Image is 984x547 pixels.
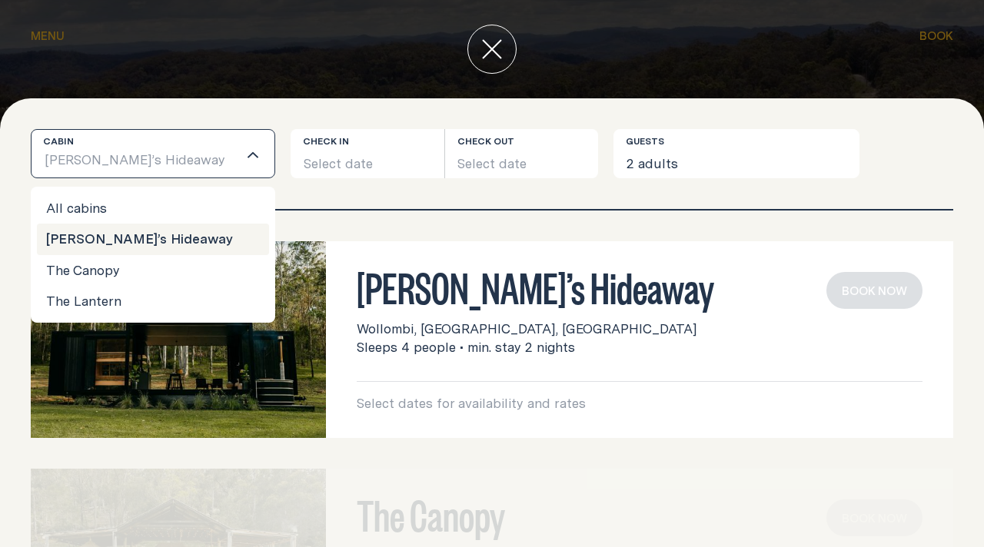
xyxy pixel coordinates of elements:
button: Select date [291,129,444,178]
button: close [467,25,517,74]
button: 2 adults [613,129,859,178]
label: Guests [626,135,664,148]
button: book now [826,272,922,309]
li: [PERSON_NAME]’s Hideaway [37,224,269,254]
li: All cabins [37,193,269,224]
p: Select dates for availability and rates [357,394,922,413]
input: Search for option [226,145,238,177]
h3: [PERSON_NAME]’s Hideaway [357,272,922,301]
span: Wollombi, [GEOGRAPHIC_DATA], [GEOGRAPHIC_DATA] [357,320,696,338]
span: Sleeps 4 people • min. stay 2 nights [357,338,575,356]
li: The Lantern [37,286,269,317]
li: The Canopy [37,255,269,286]
div: Search for option [31,129,275,178]
span: [PERSON_NAME]’s Hideaway [44,142,226,177]
button: Select date [445,129,599,178]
